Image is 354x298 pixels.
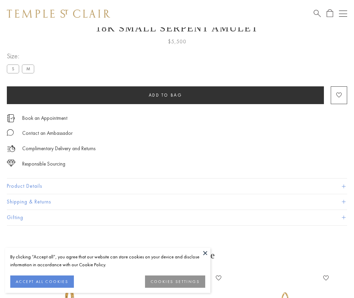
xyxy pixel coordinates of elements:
[7,129,14,136] img: MessageIcon-01_2.svg
[7,114,15,122] img: icon_appointment.svg
[149,92,182,98] span: Add to bag
[7,51,37,62] span: Size:
[22,129,73,138] div: Contact an Ambassador
[7,210,347,225] button: Gifting
[22,144,95,153] p: Complimentary Delivery and Returns
[22,160,65,168] div: Responsible Sourcing
[22,114,67,122] a: Book an Appointment
[7,194,347,210] button: Shipping & Returns
[7,86,324,104] button: Add to bag
[7,22,347,34] h1: 18K Small Serpent Amulet
[7,179,347,194] button: Product Details
[339,10,347,18] button: Open navigation
[10,275,74,288] button: ACCEPT ALL COOKIES
[10,253,205,269] div: By clicking “Accept all”, you agree that our website can store cookies on your device and disclos...
[7,10,110,18] img: Temple St. Clair
[314,9,321,18] a: Search
[7,144,15,153] img: icon_delivery.svg
[168,37,186,46] span: $5,500
[7,65,19,73] label: S
[145,275,205,288] button: COOKIES SETTINGS
[327,9,333,18] a: Open Shopping Bag
[22,65,34,73] label: M
[7,160,15,167] img: icon_sourcing.svg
